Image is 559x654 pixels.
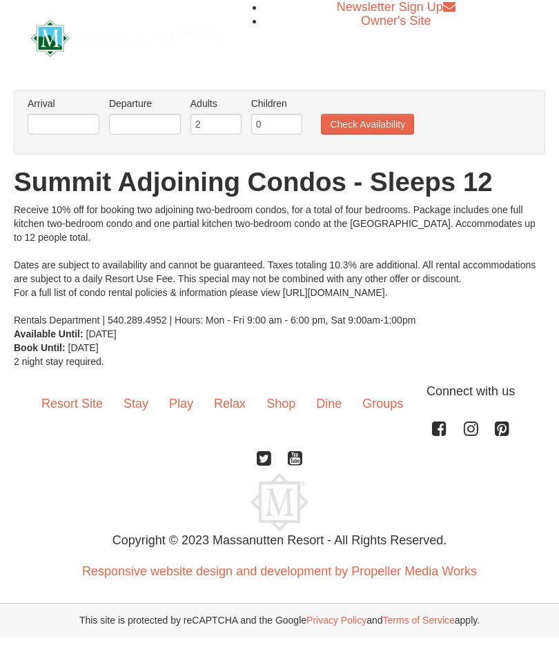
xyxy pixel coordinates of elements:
a: Responsive website design and development by Propeller Media Works [82,564,477,578]
a: Play [159,382,204,425]
span: [DATE] [68,342,99,353]
a: Relax [204,382,256,425]
a: Dine [306,382,352,425]
a: Massanutten Resort [31,20,226,52]
p: Copyright © 2023 Massanutten Resort - All Rights Reserved. [21,531,538,550]
strong: Available Until: [14,328,84,339]
a: Shop [256,382,306,425]
a: Privacy Policy [306,615,366,626]
img: Massanutten Resort Logo [251,473,308,531]
label: Children [251,97,302,110]
span: 2 night stay required. [14,356,104,367]
a: Stay [113,382,159,425]
label: Departure [109,97,181,110]
div: Receive 10% off for booking two adjoining two-bedroom condos, for a total of four bedrooms. Packa... [14,203,545,327]
span: This site is protected by reCAPTCHA and the Google and apply. [79,613,480,627]
h1: Summit Adjoining Condos - Sleeps 12 [14,168,545,196]
a: Terms of Service [383,615,455,626]
a: Resort Site [31,382,113,425]
strong: Book Until: [14,342,66,353]
span: [DATE] [86,328,117,339]
label: Adults [190,97,242,110]
a: Owner's Site [361,14,431,28]
a: Groups [352,382,413,425]
label: Arrival [28,97,99,110]
button: Check Availability [321,114,414,135]
img: Massanutten Resort Logo [31,20,226,57]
